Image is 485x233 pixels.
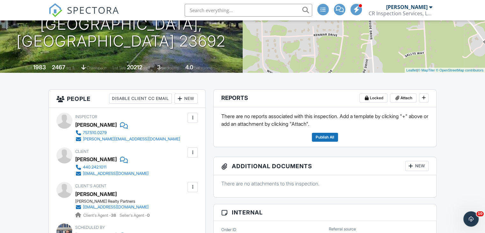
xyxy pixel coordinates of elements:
div: 2467 [52,64,65,71]
div: 757.510.0279 [83,130,107,135]
a: Leaflet [406,68,417,72]
div: 4.0 [185,64,193,71]
div: CR Inspection Services, LLC [369,10,432,17]
div: 3 [157,64,161,71]
div: 1983 [33,64,46,71]
span: sq.ft. [143,65,151,70]
div: 20212 [127,64,142,71]
span: sq. ft. [66,65,75,70]
span: Client's Agent [75,184,107,188]
a: [PERSON_NAME] [75,189,117,199]
div: [PERSON_NAME] [75,154,117,164]
div: 440.242.1011 [83,165,107,170]
label: Order ID [221,227,236,233]
h3: People [49,90,205,108]
a: SPECTORA [48,9,119,22]
p: There are no attachments to this inspection. [221,180,429,187]
span: Lot Size [113,65,126,70]
a: 440.242.1011 [75,164,149,170]
h3: Internal [214,204,436,221]
a: [PERSON_NAME][EMAIL_ADDRESS][DOMAIN_NAME] [75,136,180,142]
a: [EMAIL_ADDRESS][DOMAIN_NAME] [75,204,149,210]
strong: 38 [111,213,116,218]
a: [EMAIL_ADDRESS][DOMAIN_NAME] [75,170,149,177]
div: [EMAIL_ADDRESS][DOMAIN_NAME] [83,205,149,210]
span: Client's Agent - [83,213,117,218]
strong: 0 [147,213,150,218]
h3: Additional Documents [214,157,436,175]
span: Seller's Agent - [120,213,150,218]
div: [PERSON_NAME] [386,4,428,10]
a: © MapTiler [418,68,435,72]
div: Disable Client CC Email [109,94,172,104]
span: Inspector [75,114,97,119]
div: | [405,68,485,73]
input: Search everything... [185,4,312,17]
span: Built [25,65,32,70]
span: Scheduled By [75,225,105,230]
div: [PERSON_NAME] Realty Partners [75,199,154,204]
div: [EMAIL_ADDRESS][DOMAIN_NAME] [83,171,149,176]
div: [PERSON_NAME][EMAIL_ADDRESS][DOMAIN_NAME] [83,137,180,142]
img: The Best Home Inspection Software - Spectora [48,3,62,17]
span: bathrooms [194,65,212,70]
span: Client [75,149,89,154]
span: 10 [476,211,484,216]
div: New [174,94,198,104]
label: Referral source [329,226,356,232]
span: SPECTORA [67,3,119,17]
a: 757.510.0279 [75,130,180,136]
div: New [405,161,429,171]
a: © OpenStreetMap contributors [436,68,483,72]
span: bedrooms [162,65,179,70]
span: crawlspace [87,65,107,70]
div: [PERSON_NAME] [75,120,117,130]
iframe: Intercom live chat [463,211,479,227]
